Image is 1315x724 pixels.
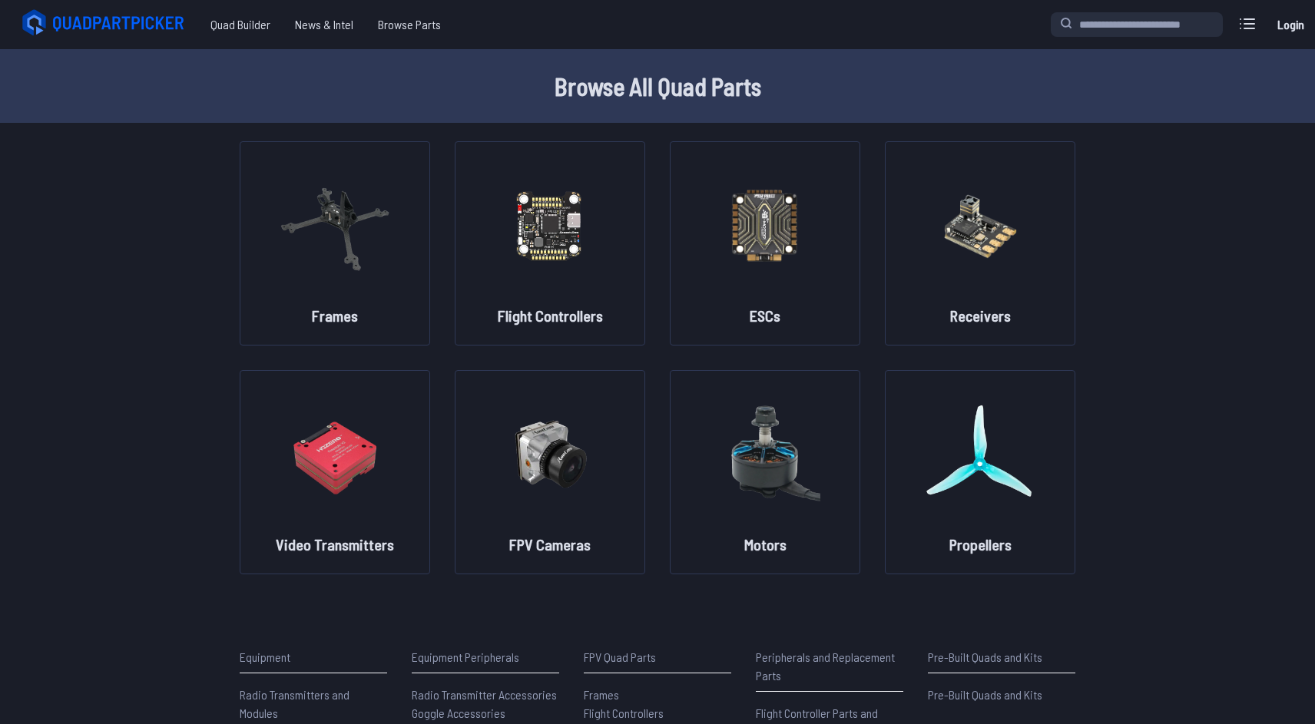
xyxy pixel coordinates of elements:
[584,686,731,704] a: Frames
[283,9,366,40] a: News & Intel
[166,68,1149,104] h1: Browse All Quad Parts
[928,648,1075,666] p: Pre-Built Quads and Kits
[412,648,559,666] p: Equipment Peripherals
[455,370,645,574] a: image of categoryFPV Cameras
[280,157,390,293] img: image of category
[240,687,349,720] span: Radio Transmitters and Modules
[925,386,1035,521] img: image of category
[750,305,780,326] h2: ESCs
[280,386,390,521] img: image of category
[312,305,358,326] h2: Frames
[710,157,820,293] img: image of category
[495,157,605,293] img: image of category
[198,9,283,40] a: Quad Builder
[509,534,591,555] h2: FPV Cameras
[885,141,1075,345] a: image of categoryReceivers
[584,648,731,666] p: FPV Quad Parts
[495,386,605,521] img: image of category
[240,686,387,722] a: Radio Transmitters and Modules
[949,534,1012,555] h2: Propellers
[498,305,603,326] h2: Flight Controllers
[928,686,1075,704] a: Pre-Built Quads and Kits
[950,305,1011,326] h2: Receivers
[925,157,1035,293] img: image of category
[276,534,394,555] h2: Video Transmitters
[710,386,820,521] img: image of category
[584,704,731,722] a: Flight Controllers
[670,370,860,574] a: image of categoryMotors
[756,648,903,685] p: Peripherals and Replacement Parts
[412,687,557,702] span: Radio Transmitter Accessories
[455,141,645,345] a: image of categoryFlight Controllers
[584,687,619,702] span: Frames
[240,648,387,666] p: Equipment
[584,706,664,720] span: Flight Controllers
[240,141,430,345] a: image of categoryFrames
[670,141,860,345] a: image of categoryESCs
[885,370,1075,574] a: image of categoryPropellers
[412,704,559,722] a: Goggle Accessories
[1272,9,1309,40] a: Login
[412,706,505,720] span: Goggle Accessories
[240,370,430,574] a: image of categoryVideo Transmitters
[744,534,787,555] h2: Motors
[366,9,453,40] a: Browse Parts
[928,687,1042,702] span: Pre-Built Quads and Kits
[412,686,559,704] a: Radio Transmitter Accessories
